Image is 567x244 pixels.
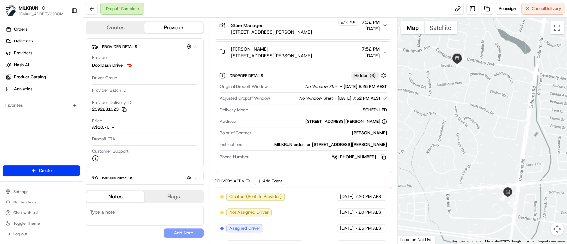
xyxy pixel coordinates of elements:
span: - [334,95,336,101]
div: [PERSON_NAME][STREET_ADDRESS][PERSON_NAME]7:52 PM[DATE] [215,63,392,173]
span: Assigned Driver [229,225,260,231]
span: 7:20 PM AEST [355,194,383,200]
div: Delivery Activity [215,178,251,184]
button: Create [3,165,80,176]
div: 8 [453,61,460,69]
span: Dropoff ETA [92,136,115,142]
span: 7:25 PM AEST [355,225,383,231]
img: MILKRUN [5,5,16,16]
button: MILKRUNMILKRUN[EMAIL_ADDRESS][DOMAIN_NAME] [3,3,69,19]
a: Deliveries [3,36,83,46]
span: Woolworths Supermarket AU - [PERSON_NAME] Store Manager [231,15,337,29]
span: Log out [13,231,27,237]
a: Product Catalog [3,72,83,82]
div: [STREET_ADDRESS][PERSON_NAME] [305,119,387,124]
div: MILKRUN order for [STREET_ADDRESS][PERSON_NAME] [245,142,387,148]
a: Orders [3,24,83,35]
button: Flags [144,191,203,202]
img: Google [399,235,421,244]
span: Analytics [14,86,32,92]
button: [PERSON_NAME][STREET_ADDRESS][PERSON_NAME]7:52 PM[DATE] [215,42,392,63]
button: Notes [86,191,144,202]
span: Provider Details [102,44,137,49]
span: [PERSON_NAME] [231,46,268,52]
img: doordash_logo_v2.png [125,61,133,69]
div: [PERSON_NAME] [254,130,387,136]
div: Location Not Live [398,235,436,244]
span: Toggle Theme [13,221,40,226]
span: [PHONE_NUMBER] [338,154,376,160]
button: Quotes [86,22,144,33]
a: Report a map error [538,239,565,243]
span: Product Catalog [14,74,46,80]
span: [DATE] 8:25 PM AEST [344,84,387,90]
button: Keyboard shortcuts [452,239,481,244]
span: Nash AI [14,62,29,68]
button: [EMAIL_ADDRESS][DOMAIN_NAME] [19,11,66,17]
button: Chat with us! [3,208,80,217]
div: SCHEDULED [251,107,387,113]
span: [DATE] [340,194,354,200]
span: [DATE] [340,225,354,231]
span: No Window Start [299,95,333,101]
span: Created (Sent To Provider) [229,194,282,200]
a: Open this area in Google Maps (opens a new window) [399,235,421,244]
span: Map data ©2025 Google [485,239,521,243]
button: Driver Details [91,173,198,184]
button: 2592281023 [92,106,127,112]
button: Show satellite imagery [424,21,457,34]
span: Settings [13,189,28,194]
button: Reassign [496,3,519,15]
a: Nash AI [3,60,83,70]
span: [DATE] 7:52 PM AEST [338,95,381,101]
span: Create [39,168,52,174]
span: Deliveries [14,38,33,44]
span: 7:20 PM AEST [355,209,383,215]
span: 3302 [346,19,357,25]
button: Toggle fullscreen view [550,21,564,34]
button: Provider Details [91,41,198,52]
span: [DATE] [340,209,354,215]
button: Provider [144,22,203,33]
span: Dropoff Details [230,73,264,78]
button: Add Event [255,177,284,185]
span: A$10.76 [92,124,109,130]
a: Providers [3,48,83,58]
span: Driver Details [102,176,132,181]
span: Customer Support [92,148,129,154]
span: Providers [14,50,32,56]
a: Terms [525,239,534,243]
span: - [340,84,342,90]
span: Point of Contact [220,130,251,136]
button: Toggle Theme [3,219,80,228]
span: Delivery Mode [220,107,248,113]
button: A$10.76 [92,124,150,130]
a: Analytics [3,84,83,94]
button: Map camera controls [550,222,564,236]
span: Price [92,118,102,124]
span: Phone Number [220,154,249,160]
span: 7:52 PM [362,46,380,52]
span: Notifications [13,200,37,205]
button: Settings [3,187,80,196]
button: Show street map [401,21,424,34]
button: Hidden (3) [351,71,388,80]
button: Woolworths Supermarket AU - [PERSON_NAME] Store Manager3302[STREET_ADDRESS][PERSON_NAME]7:32 PM[D... [215,11,392,39]
span: Driver Group [92,75,117,81]
div: 3 [500,193,507,201]
span: DoorDash Drive [92,62,123,68]
span: Hidden ( 3 ) [354,73,376,79]
span: [DATE] [362,52,380,59]
span: Provider [92,55,108,61]
span: Address [220,119,236,124]
span: No Window Start [305,84,339,90]
button: MILKRUN [19,5,38,11]
span: Cancel Delivery [532,6,561,12]
div: 6 [510,200,518,207]
span: Original Dropoff Window [220,84,268,90]
span: [STREET_ADDRESS][PERSON_NAME] [231,29,359,35]
div: 2 [507,197,514,204]
div: 1 [510,210,517,217]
